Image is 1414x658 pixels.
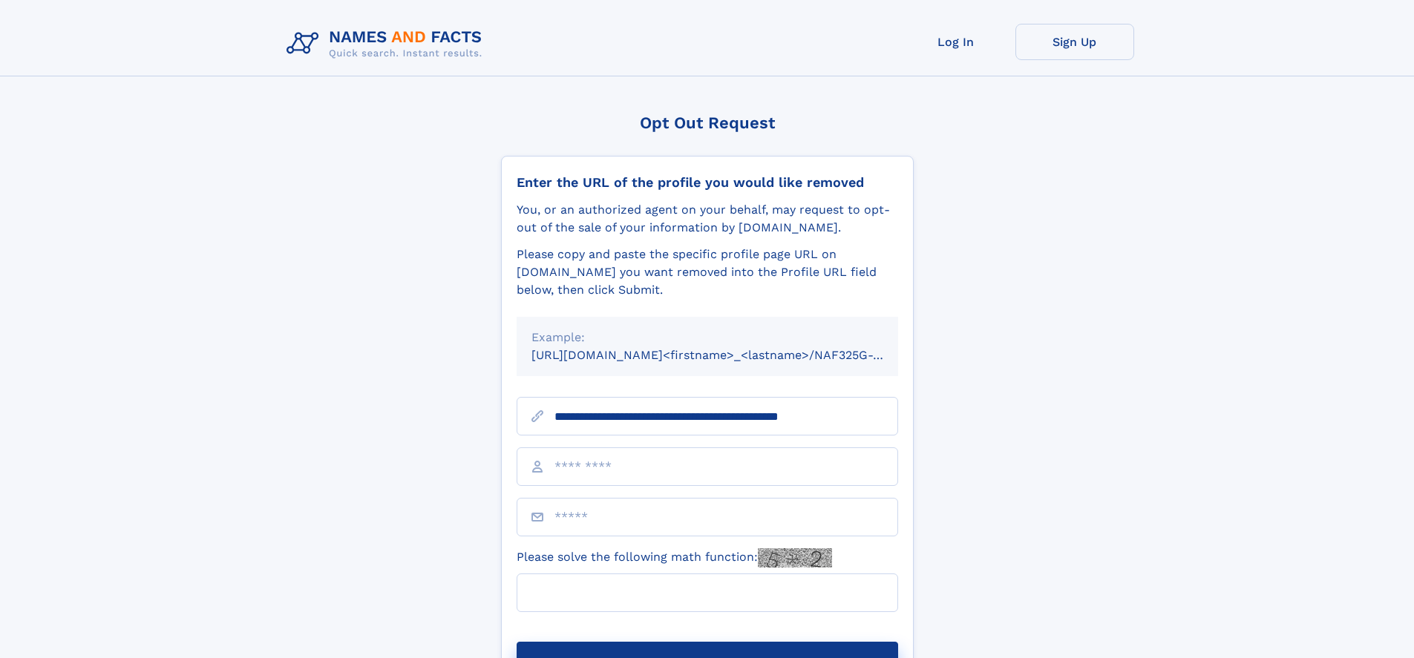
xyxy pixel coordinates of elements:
div: Please copy and paste the specific profile page URL on [DOMAIN_NAME] you want removed into the Pr... [517,246,898,299]
a: Log In [897,24,1015,60]
div: Example: [531,329,883,346]
div: Opt Out Request [501,113,914,132]
label: Please solve the following math function: [517,548,832,567]
small: [URL][DOMAIN_NAME]<firstname>_<lastname>/NAF325G-xxxxxxxx [531,348,926,362]
div: Enter the URL of the profile you would like removed [517,174,898,191]
a: Sign Up [1015,24,1134,60]
div: You, or an authorized agent on your behalf, may request to opt-out of the sale of your informatio... [517,201,898,237]
img: Logo Names and Facts [281,24,494,64]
